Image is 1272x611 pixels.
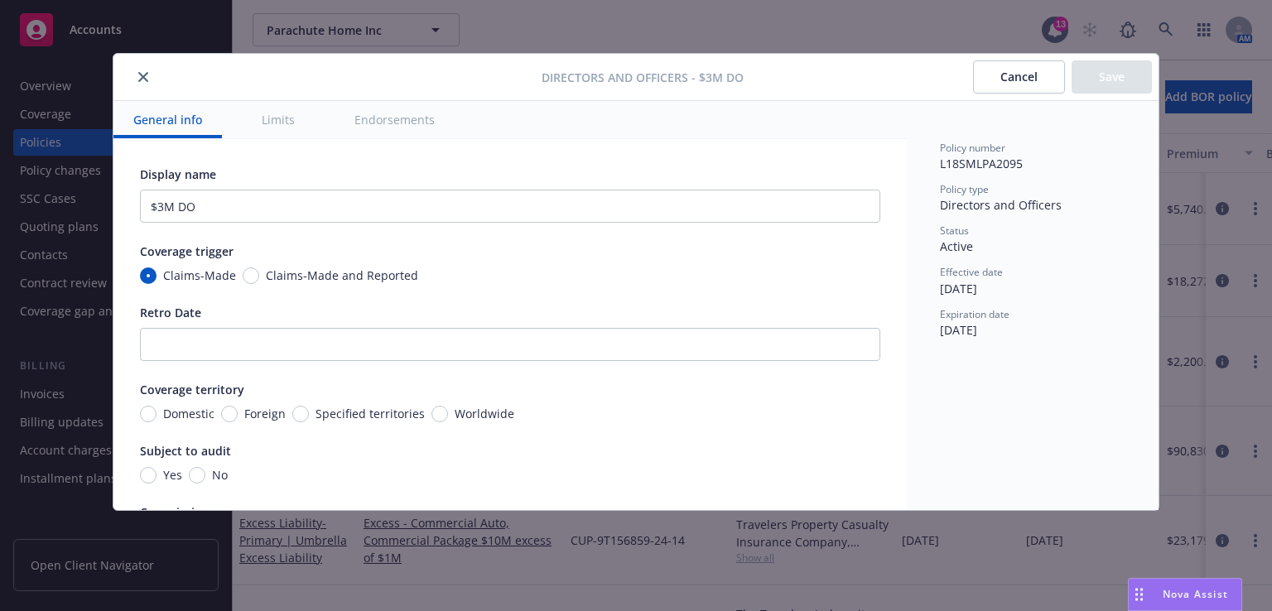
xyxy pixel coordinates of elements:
button: close [133,67,153,87]
span: Claims-Made and Reported [266,267,418,284]
span: Yes [163,466,182,484]
input: Worldwide [431,406,448,422]
span: L18SMLPA2095 [940,156,1023,171]
span: Commission [140,504,210,520]
span: Worldwide [455,405,514,422]
button: Cancel [973,60,1065,94]
span: Directors and Officers [940,197,1062,213]
input: Foreign [221,406,238,422]
button: Nova Assist [1128,578,1242,611]
span: [DATE] [940,281,977,296]
span: Effective date [940,265,1003,279]
input: Yes [140,467,157,484]
span: Policy number [940,141,1005,155]
input: Domestic [140,406,157,422]
button: General info [113,101,222,138]
input: No [189,467,205,484]
div: Drag to move [1129,579,1149,610]
button: Limits [242,101,315,138]
span: [DATE] [940,322,977,338]
span: Domestic [163,405,214,422]
span: Coverage territory [140,382,244,397]
span: Policy type [940,182,989,196]
input: Claims-Made and Reported [243,267,259,284]
input: Specified territories [292,406,309,422]
span: Directors and Officers - $3M DO [542,69,744,86]
span: Specified territories [316,405,425,422]
span: Foreign [244,405,286,422]
span: Claims-Made [163,267,236,284]
span: Status [940,224,969,238]
span: Display name [140,166,216,182]
span: Expiration date [940,307,1009,321]
span: Coverage trigger [140,243,234,259]
span: Nova Assist [1163,587,1228,601]
input: Claims-Made [140,267,157,284]
span: Subject to audit [140,443,231,459]
span: No [212,466,228,484]
button: Endorsements [335,101,455,138]
span: Retro Date [140,305,201,320]
span: Active [940,238,973,254]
